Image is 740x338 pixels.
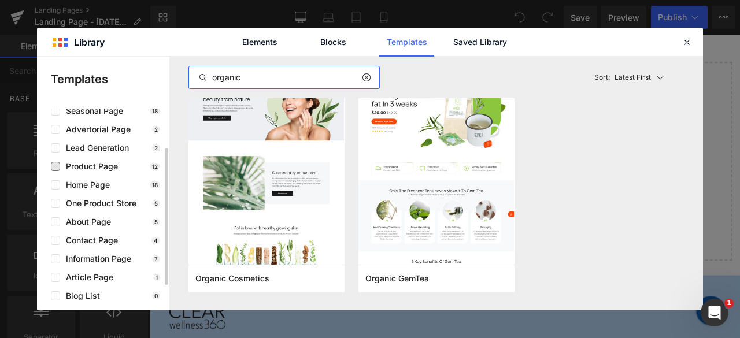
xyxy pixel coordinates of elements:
[152,218,160,225] p: 5
[594,73,610,81] span: Sort:
[152,144,160,151] p: 2
[151,237,160,244] p: 4
[60,236,118,245] span: Contact Page
[60,199,136,208] span: One Product Store
[60,125,131,134] span: Advertorial Page
[60,254,131,263] span: Information Page
[150,163,160,170] p: 12
[153,274,160,281] p: 1
[60,217,111,226] span: About Page
[150,107,160,114] p: 18
[195,273,269,284] span: Organic Cosmetics
[379,28,434,57] a: Templates
[60,310,127,319] span: Collection Page
[152,255,160,262] p: 7
[453,28,508,57] a: Saved Library
[152,200,160,207] p: 5
[152,126,160,133] p: 2
[150,181,160,188] p: 18
[60,180,110,190] span: Home Page
[189,70,379,84] input: E.g.: Black Friday, Sale,...
[60,162,118,171] span: Product Page
[51,70,169,88] p: Templates
[615,72,651,83] p: Latest First
[232,28,287,57] a: Elements
[365,273,429,284] span: Organic GemTea
[724,299,734,308] span: 1
[306,28,361,57] a: Blocks
[701,299,728,326] iframe: Intercom live chat
[60,291,100,300] span: Blog List
[298,200,402,224] a: Explore Template
[28,233,672,241] p: or Drag & Drop elements from left sidebar
[152,292,160,299] p: 0
[60,143,129,153] span: Lead Generation
[60,106,123,116] span: Seasonal Page
[28,60,672,73] p: Start building your page
[60,273,113,282] span: Article Page
[590,66,685,89] button: Latest FirstSort:Latest First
